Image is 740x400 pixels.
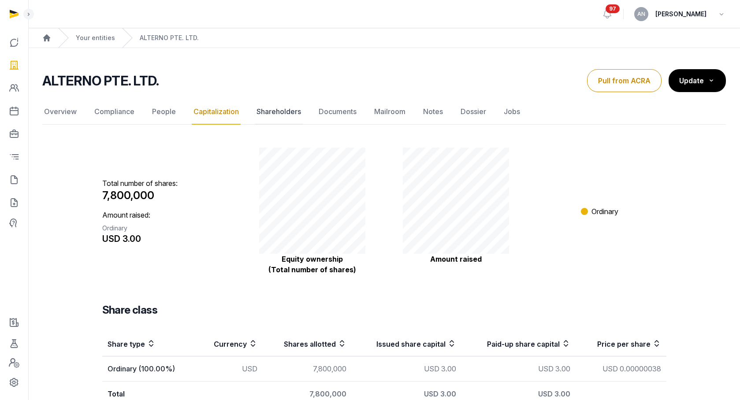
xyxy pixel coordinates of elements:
[76,33,115,42] a: Your entities
[102,233,235,245] div: USD 3.00
[461,356,576,381] td: USD 3.00
[637,11,645,17] span: AN
[576,331,666,356] th: Price per share
[317,99,358,125] a: Documents
[461,331,576,356] th: Paid-up share capital
[372,99,407,125] a: Mailroom
[102,178,235,203] p: Total number of shares:
[102,210,235,245] p: Amount raised:
[679,76,704,85] span: Update
[93,99,136,125] a: Compliance
[634,7,648,21] button: AN
[352,331,461,356] th: Issued share capital
[28,28,740,48] nav: Breadcrumb
[255,99,303,125] a: Shareholders
[587,69,662,92] button: Pull from ACRA
[576,356,666,381] td: USD 0.00000038
[421,99,445,125] a: Notes
[102,331,197,356] th: Share type
[357,389,456,399] div: USD 3.00
[108,363,192,374] div: Ordinary (100.00%)
[403,254,509,264] p: Amount raised
[669,69,726,92] button: Update
[197,331,263,356] th: Currency
[263,331,352,356] th: Shares allotted
[259,254,366,275] p: Equity ownership (Total number of shares)
[581,206,618,217] li: Ordinary
[102,303,157,317] h3: Share class
[197,356,263,381] td: USD
[192,99,241,125] a: Capitalization
[502,99,522,125] a: Jobs
[42,99,78,125] a: Overview
[459,99,488,125] a: Dossier
[42,73,159,89] h2: ALTERNO PTE. LTD.
[467,389,570,399] div: USD 3.00
[102,189,154,202] span: 7,800,000
[102,224,235,233] div: Ordinary
[140,33,199,42] a: ALTERNO PTE. LTD.
[263,356,352,381] td: 7,800,000
[42,99,726,125] nav: Tabs
[150,99,178,125] a: People
[606,4,620,13] span: 97
[352,356,461,381] td: USD 3.00
[655,9,707,19] span: [PERSON_NAME]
